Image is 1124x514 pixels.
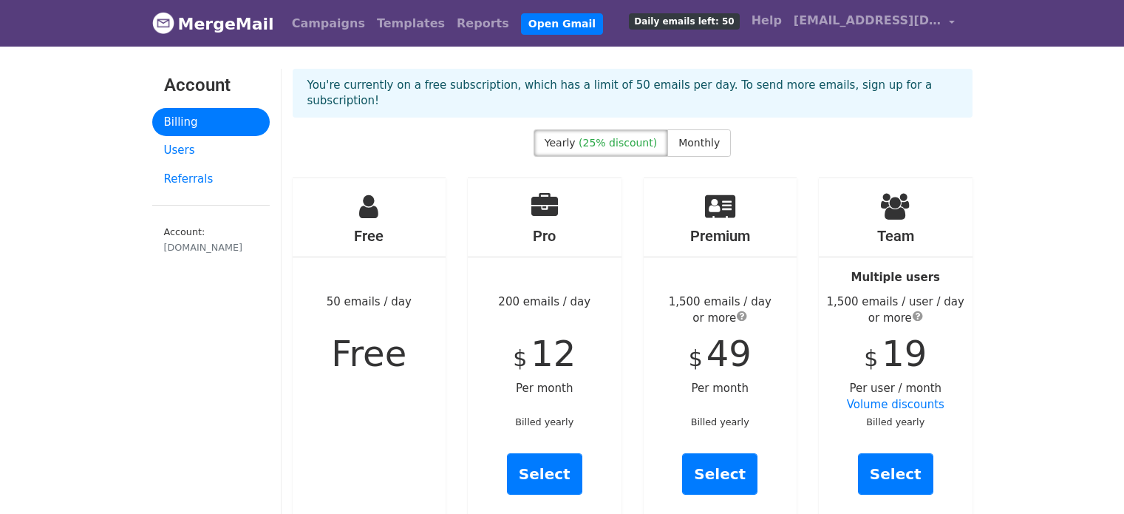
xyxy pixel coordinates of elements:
[851,271,940,284] strong: Multiple users
[531,333,576,374] span: 12
[644,294,797,327] div: 1,500 emails / day or more
[819,294,973,327] div: 1,500 emails / user / day or more
[152,136,270,165] a: Users
[644,227,797,245] h4: Premium
[468,227,621,245] h4: Pro
[164,75,258,96] h3: Account
[293,227,446,245] h4: Free
[521,13,603,35] a: Open Gmail
[788,6,961,41] a: [EMAIL_ADDRESS][DOMAIN_NAME]
[623,6,745,35] a: Daily emails left: 50
[691,416,749,427] small: Billed yearly
[152,12,174,34] img: MergeMail logo
[678,137,720,149] span: Monthly
[286,9,371,38] a: Campaigns
[794,12,941,30] span: [EMAIL_ADDRESS][DOMAIN_NAME]
[513,345,527,371] span: $
[152,108,270,137] a: Billing
[819,227,973,245] h4: Team
[579,137,657,149] span: (25% discount)
[864,345,878,371] span: $
[371,9,451,38] a: Templates
[682,453,757,495] a: Select
[629,13,739,30] span: Daily emails left: 50
[307,78,958,109] p: You're currently on a free subscription, which has a limit of 50 emails per day. To send more ema...
[545,137,576,149] span: Yearly
[866,416,924,427] small: Billed yearly
[746,6,788,35] a: Help
[331,333,406,374] span: Free
[152,165,270,194] a: Referrals
[706,333,752,374] span: 49
[164,240,258,254] div: [DOMAIN_NAME]
[515,416,573,427] small: Billed yearly
[858,453,933,495] a: Select
[164,226,258,254] small: Account:
[847,398,944,411] a: Volume discounts
[689,345,703,371] span: $
[507,453,582,495] a: Select
[152,8,274,39] a: MergeMail
[882,333,927,374] span: 19
[451,9,515,38] a: Reports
